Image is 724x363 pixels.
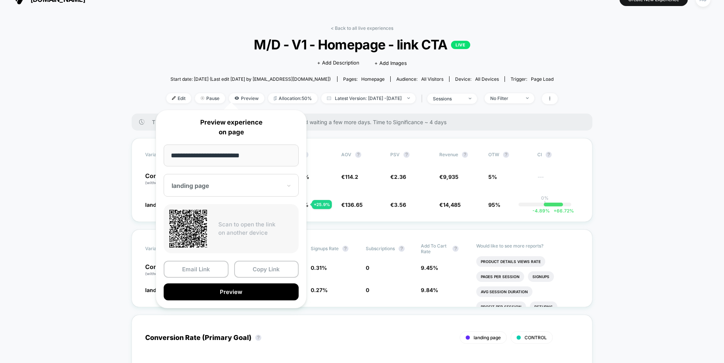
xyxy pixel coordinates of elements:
[355,152,361,158] button: ?
[145,201,179,208] span: landing page
[452,246,459,252] button: ?
[531,76,554,82] span: Page Load
[366,265,369,271] span: 0
[366,287,369,293] span: 0
[550,208,574,214] span: 66.72 %
[341,174,358,180] span: €
[544,201,546,206] p: |
[145,152,187,158] span: Variation
[327,96,331,100] img: calendar
[554,208,557,214] span: +
[469,98,471,99] img: end
[343,76,385,82] div: Pages:
[145,173,187,186] p: Control
[474,335,501,340] span: landing page
[546,152,552,158] button: ?
[390,174,406,180] span: €
[439,152,458,157] span: Revenue
[511,76,554,82] div: Trigger:
[145,264,193,277] p: Control
[421,76,443,82] span: All Visitors
[490,95,520,101] div: No Filter
[311,246,339,251] span: Signups Rate
[403,152,410,158] button: ?
[488,174,497,180] span: 5%
[419,93,427,104] span: |
[341,152,351,157] span: AOV
[443,201,461,208] span: 14,485
[342,246,348,252] button: ?
[186,37,538,52] span: M/D - V1 - Homepage - link CTA
[394,174,406,180] span: 2.36
[361,76,385,82] span: homepage
[145,180,179,185] span: (without changes)
[268,93,318,103] span: Allocation: 50%
[164,261,229,278] button: Email Link
[170,76,331,82] span: Start date: [DATE] (Last edit [DATE] by [EMAIL_ADDRESS][DOMAIN_NAME])
[390,201,406,208] span: €
[526,97,529,99] img: end
[449,76,505,82] span: Device:
[145,243,187,254] span: Variation
[145,287,179,293] span: landing page
[331,25,393,31] a: < Back to all live experiences
[201,96,204,100] img: end
[399,246,405,252] button: ?
[234,261,299,278] button: Copy Link
[525,335,547,340] span: CONTROL
[476,271,524,282] li: Pages Per Session
[433,96,463,102] div: sessions
[218,220,293,237] p: Scan to open the link on another device
[311,287,328,293] span: 0.27 %
[366,246,395,251] span: Subscriptions
[274,96,277,100] img: rebalance
[528,271,554,282] li: Signups
[476,301,526,312] li: Profit Per Session
[164,283,299,300] button: Preview
[312,200,332,209] div: + 25.9 %
[451,41,470,49] p: LIVE
[537,175,579,186] span: ---
[145,271,179,276] span: (without changes)
[345,201,363,208] span: 136.65
[396,76,443,82] div: Audience:
[152,119,577,125] span: There are still no statistically significant results. We recommend waiting a few more days . Time...
[475,76,499,82] span: all devices
[172,96,176,100] img: edit
[532,208,550,214] span: -4.89 %
[195,93,225,103] span: Pause
[229,93,264,103] span: Preview
[394,201,406,208] span: 3.56
[439,174,459,180] span: €
[439,201,461,208] span: €
[341,201,363,208] span: €
[530,301,557,312] li: Returns
[166,93,191,103] span: Edit
[443,174,459,180] span: 9,935
[311,265,327,271] span: 0.31 %
[390,152,400,157] span: PSV
[541,195,549,201] p: 0%
[164,118,299,137] p: Preview experience on page
[476,243,579,249] p: Would like to see more reports?
[488,152,530,158] span: OTW
[374,60,407,66] span: + Add Images
[421,243,449,254] span: Add To Cart Rate
[503,152,509,158] button: ?
[537,152,579,158] span: CI
[476,286,532,297] li: Avg Session Duration
[321,93,416,103] span: Latest Version: [DATE] - [DATE]
[476,256,545,267] li: Product Details Views Rate
[407,97,410,99] img: end
[421,287,438,293] span: 9.84 %
[421,265,438,271] span: 9.45 %
[317,59,359,67] span: + Add Description
[488,201,500,208] span: 95%
[255,335,261,341] button: ?
[462,152,468,158] button: ?
[345,174,358,180] span: 114.2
